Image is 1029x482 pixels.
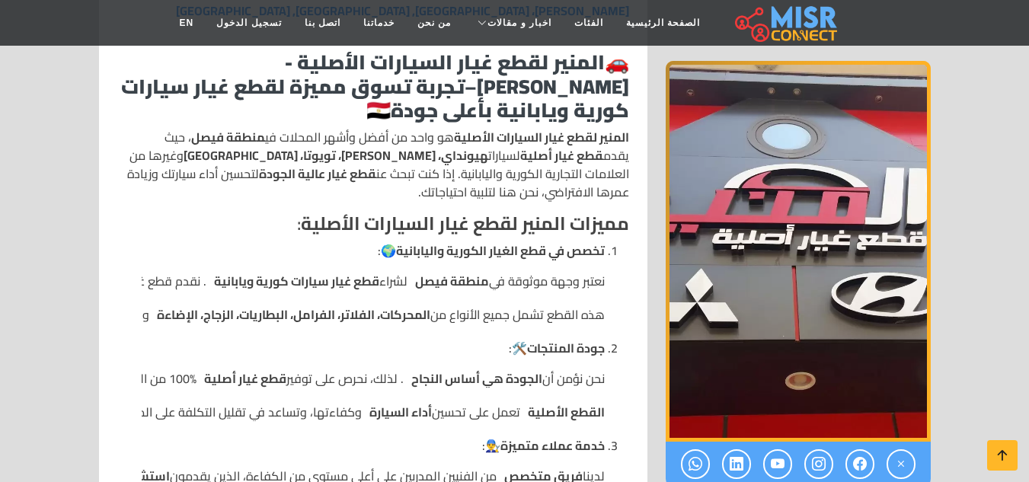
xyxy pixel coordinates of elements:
[666,61,931,442] div: 1 / 1
[142,272,605,290] li: نعتبر وجهة موثوقة في لشراء . نقدم قطع غيار أصلية لسيارات ، ، ، ، وأكثر.
[117,213,629,235] h4: :
[259,162,376,185] strong: قطع غيار عالية الجودة
[205,8,292,37] a: تسجيل الدخول
[121,68,629,129] strong: تجربة تسوق مميزة لقطع غيار سيارات كورية ويابانية بأعلى جودة
[352,8,406,37] a: خدماتنا
[666,61,931,442] img: المنير لقطع غيار السيارات الأصلية
[462,8,563,37] a: اخبار و مقالات
[293,8,352,37] a: اتصل بنا
[454,126,629,148] strong: المنير لقطع غيار السيارات الأصلية
[615,8,711,37] a: الصفحة الرئيسية
[396,239,605,262] strong: تخصص في قطع الغيار الكورية واليابانية
[191,126,265,148] strong: منطقة فيصل
[563,8,615,37] a: الفئات
[415,272,489,290] strong: منطقة فيصل
[487,16,551,30] span: اخبار و مقالات
[406,8,462,37] a: من نحن
[500,434,605,457] strong: خدمة عملاء متميزة
[214,272,379,290] strong: قطع غيار سيارات كورية ويابانية
[204,369,286,388] strong: قطع غيار أصلية
[142,241,605,260] p: 🌍:
[184,144,488,167] strong: هيونداي، [PERSON_NAME]، تويوتا، [GEOGRAPHIC_DATA]
[411,369,542,388] strong: الجودة هي أساس النجاح
[168,8,206,37] a: EN
[142,403,605,421] li: تعمل على تحسين وكفاءتها، وتساعد في تقليل التكلفة على المدى الطويل من خلال تقليل الحاجة إلى الصيان...
[735,4,837,42] img: main.misr_connect
[369,403,432,421] strong: أداء السيارة
[142,436,605,455] p: 👨‍🔧:
[520,144,603,167] strong: قطع غيار أصلية
[157,305,430,324] strong: المحركات، الفلاتر، الفرامل، البطاريات، الزجاج، الإضاءة
[117,128,629,201] p: هو واحد من أفضل وأشهر المحلات في ، حيث يقدم لسيارات وغيرها من العلامات التجارية الكورية والياباني...
[117,50,629,122] h3: 🚗 – 🇪🇬
[528,403,605,421] strong: القطع الأصلية
[142,305,605,324] li: هذه القطع تشمل جميع الأنواع من وغيرها من القطع الضرورية التي يحتاجها كل مالك سيارة للحفاظ على أدا...
[301,206,629,241] strong: مميزات المنير لقطع غيار السيارات الأصلية
[142,339,605,357] p: 🛠️:
[527,337,605,359] strong: جودة المنتجات
[142,369,605,388] li: نحن نؤمن أن . لذلك، نحرص على توفير 100% من الشركات المصنعة الأم، مما يضمن لك الحصول على أفضل أداء...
